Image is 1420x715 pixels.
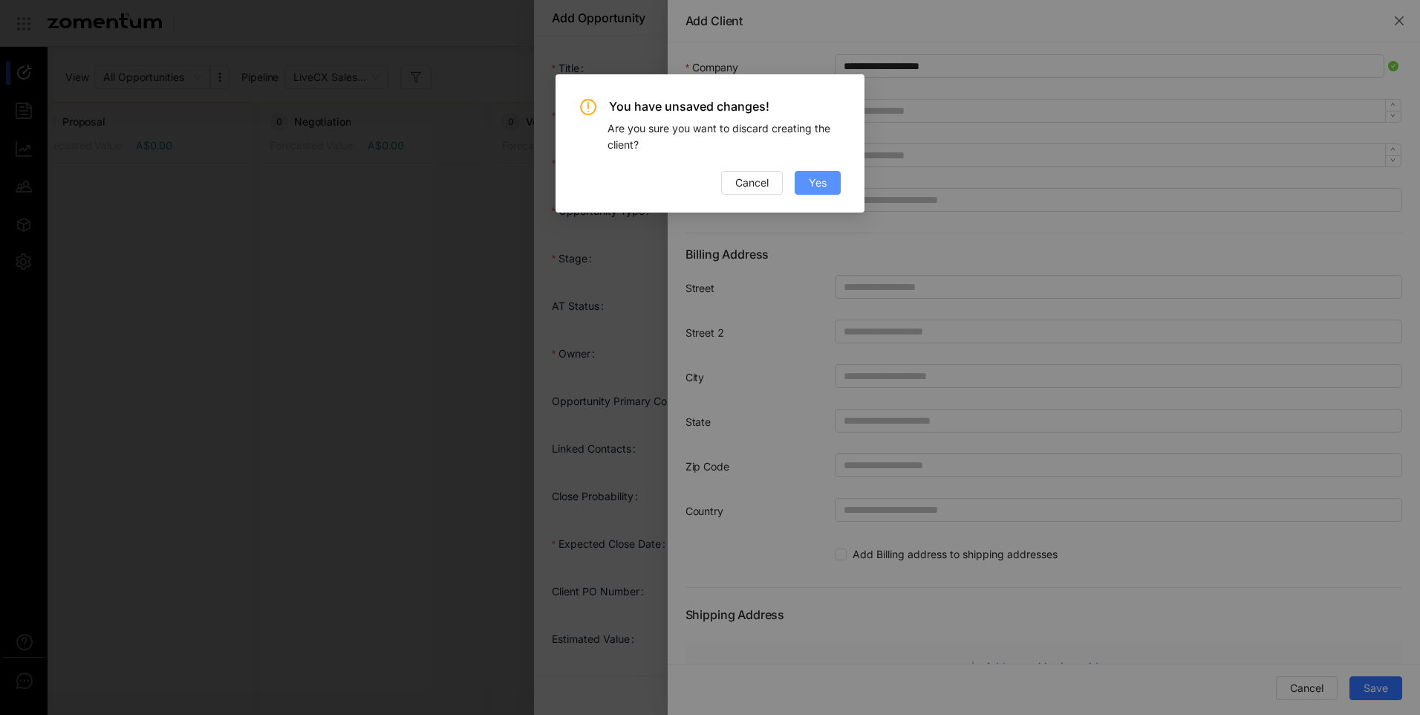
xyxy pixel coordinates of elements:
[721,171,783,195] button: Cancel
[609,98,841,114] span: You have unsaved changes!
[608,120,841,153] div: Are you sure you want to discard creating the client?
[735,175,769,191] span: Cancel
[809,175,827,191] span: Yes
[795,171,841,195] button: Yes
